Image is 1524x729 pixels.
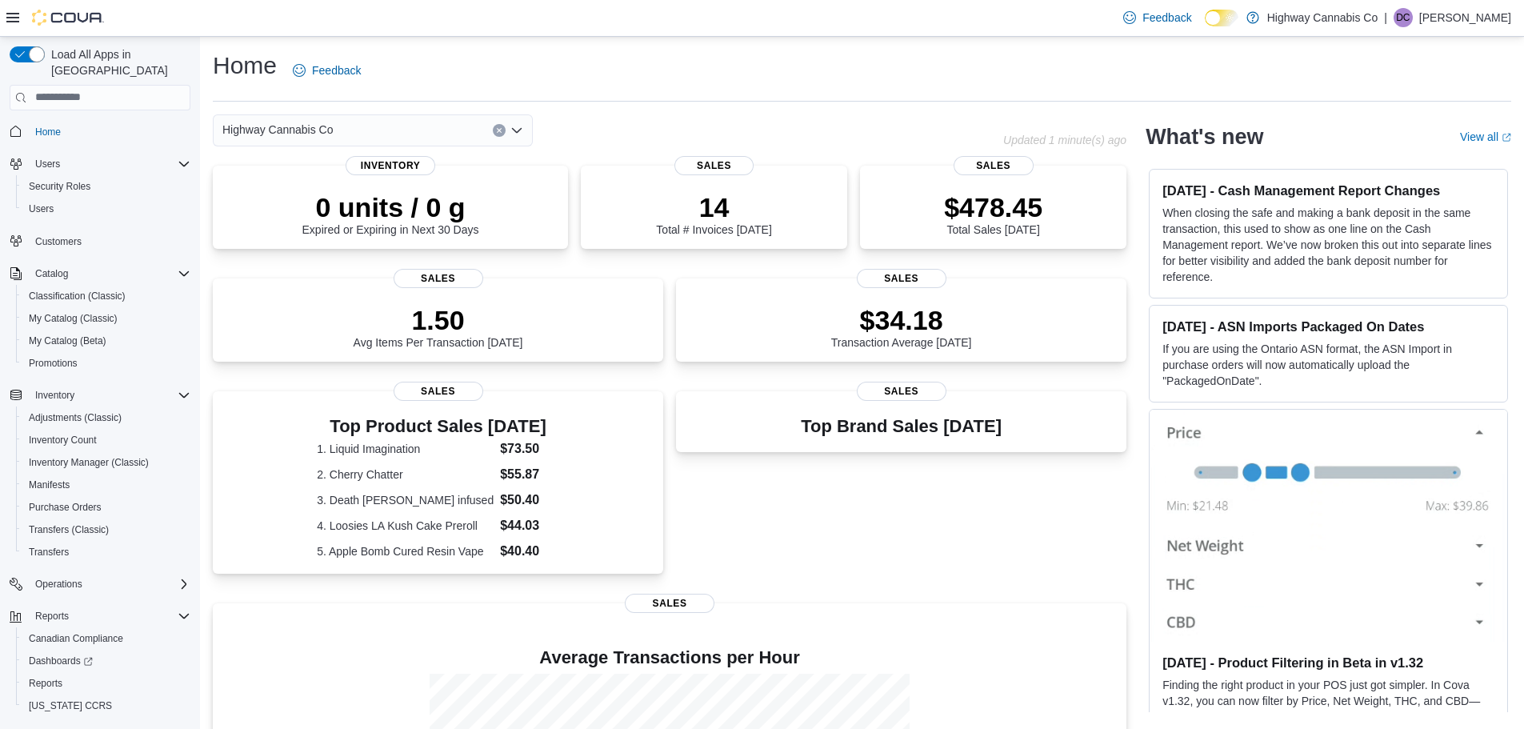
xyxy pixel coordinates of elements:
[22,408,128,427] a: Adjustments (Classic)
[32,10,104,26] img: Cova
[3,120,197,143] button: Home
[22,543,75,562] a: Transfers
[22,199,60,218] a: Users
[317,467,494,483] dt: 2. Cherry Chatter
[1162,205,1494,285] p: When closing the safe and making a bank deposit in the same transaction, this used to show as one...
[22,475,190,495] span: Manifests
[29,357,78,370] span: Promotions
[45,46,190,78] span: Load All Apps in [GEOGRAPHIC_DATA]
[16,474,197,496] button: Manifests
[35,235,82,248] span: Customers
[317,492,494,508] dt: 3. Death [PERSON_NAME] infused
[22,696,118,715] a: [US_STATE] CCRS
[22,520,190,539] span: Transfers (Classic)
[29,699,112,712] span: [US_STATE] CCRS
[22,354,190,373] span: Promotions
[29,523,109,536] span: Transfers (Classic)
[16,541,197,563] button: Transfers
[29,154,190,174] span: Users
[656,191,771,223] p: 14
[22,453,190,472] span: Inventory Manager (Classic)
[29,575,89,594] button: Operations
[22,498,190,517] span: Purchase Orders
[29,386,190,405] span: Inventory
[857,382,946,401] span: Sales
[16,451,197,474] button: Inventory Manager (Classic)
[29,479,70,491] span: Manifests
[22,177,190,196] span: Security Roles
[16,407,197,429] button: Adjustments (Classic)
[831,304,972,336] p: $34.18
[1502,133,1511,142] svg: External link
[317,417,559,436] h3: Top Product Sales [DATE]
[286,54,367,86] a: Feedback
[22,498,108,517] a: Purchase Orders
[1384,8,1387,27] p: |
[3,384,197,407] button: Inventory
[354,304,523,336] p: 1.50
[1142,10,1191,26] span: Feedback
[22,629,190,648] span: Canadian Compliance
[302,191,479,236] div: Expired or Expiring in Next 30 Days
[317,543,494,559] dt: 5. Apple Bomb Cured Resin Vape
[22,309,124,328] a: My Catalog (Classic)
[29,546,69,559] span: Transfers
[1460,130,1511,143] a: View allExternal link
[22,651,99,671] a: Dashboards
[500,465,559,484] dd: $55.87
[1162,655,1494,671] h3: [DATE] - Product Filtering in Beta in v1.32
[16,650,197,672] a: Dashboards
[1205,26,1206,27] span: Dark Mode
[625,594,714,613] span: Sales
[22,696,190,715] span: Washington CCRS
[1419,8,1511,27] p: [PERSON_NAME]
[29,180,90,193] span: Security Roles
[22,674,69,693] a: Reports
[29,231,190,251] span: Customers
[22,177,97,196] a: Security Roles
[16,496,197,519] button: Purchase Orders
[29,501,102,514] span: Purchase Orders
[857,269,946,288] span: Sales
[1162,182,1494,198] h3: [DATE] - Cash Management Report Changes
[16,307,197,330] button: My Catalog (Classic)
[29,122,67,142] a: Home
[29,411,122,424] span: Adjustments (Classic)
[22,520,115,539] a: Transfers (Classic)
[944,191,1042,236] div: Total Sales [DATE]
[1267,8,1378,27] p: Highway Cannabis Co
[29,607,75,626] button: Reports
[29,677,62,690] span: Reports
[3,262,197,285] button: Catalog
[394,382,483,401] span: Sales
[22,309,190,328] span: My Catalog (Classic)
[3,153,197,175] button: Users
[29,575,190,594] span: Operations
[16,330,197,352] button: My Catalog (Beta)
[3,605,197,627] button: Reports
[1205,10,1238,26] input: Dark Mode
[656,191,771,236] div: Total # Invoices [DATE]
[29,202,54,215] span: Users
[16,672,197,695] button: Reports
[22,629,130,648] a: Canadian Compliance
[29,264,190,283] span: Catalog
[954,156,1034,175] span: Sales
[22,408,190,427] span: Adjustments (Classic)
[22,331,190,350] span: My Catalog (Beta)
[29,456,149,469] span: Inventory Manager (Classic)
[944,191,1042,223] p: $478.45
[29,122,190,142] span: Home
[16,352,197,375] button: Promotions
[29,632,123,645] span: Canadian Compliance
[35,126,61,138] span: Home
[22,453,155,472] a: Inventory Manager (Classic)
[831,304,972,349] div: Transaction Average [DATE]
[29,607,190,626] span: Reports
[29,154,66,174] button: Users
[29,386,81,405] button: Inventory
[674,156,754,175] span: Sales
[317,518,494,534] dt: 4. Loosies LA Kush Cake Preroll
[16,429,197,451] button: Inventory Count
[29,290,126,302] span: Classification (Classic)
